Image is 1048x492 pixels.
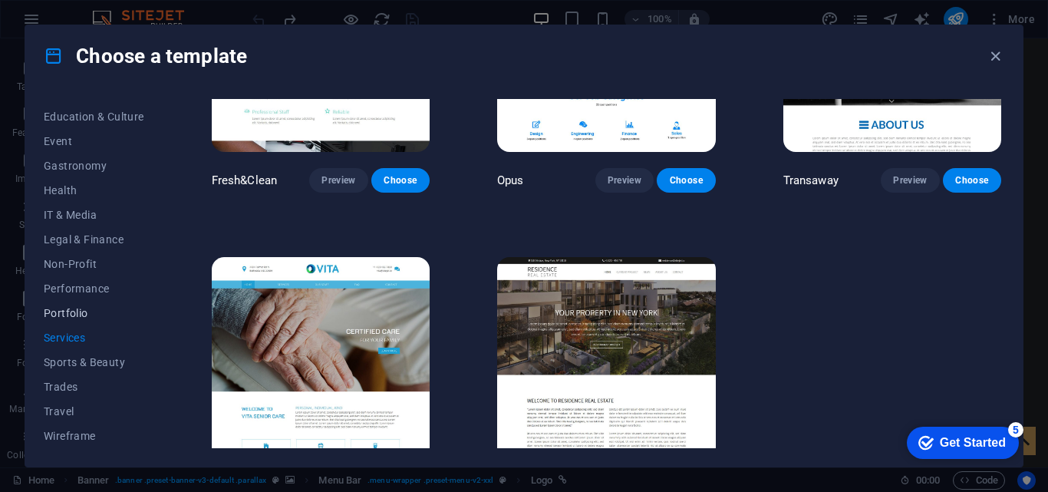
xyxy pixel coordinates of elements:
button: Travel [44,399,144,424]
button: Preview [309,168,367,193]
button: Preview [595,168,654,193]
button: Choose [657,168,715,193]
span: Choose [955,174,989,187]
button: Choose [371,168,430,193]
button: IT & Media [44,203,144,227]
button: Health [44,178,144,203]
button: Performance [44,276,144,301]
span: Non-Profit [44,258,144,270]
span: Performance [44,282,144,295]
button: Gastronomy [44,154,144,178]
span: IT & Media [44,209,144,221]
button: Legal & Finance [44,227,144,252]
div: 5 [114,3,129,18]
span: Preview [321,174,355,187]
button: Choose [943,168,1001,193]
button: Non-Profit [44,252,144,276]
button: Preview [881,168,939,193]
span: Choose [669,174,703,187]
span: Preview [893,174,927,187]
span: Event [44,135,144,147]
button: Wireframe [44,424,144,448]
span: Health [44,184,144,196]
div: Get Started [45,17,111,31]
button: Sports & Beauty [44,350,144,375]
img: Residence [497,257,715,458]
span: Preview [608,174,641,187]
button: Services [44,325,144,350]
span: Legal & Finance [44,233,144,246]
p: Transaway [783,173,839,188]
p: Opus [497,173,524,188]
span: Gastronomy [44,160,144,172]
span: Services [44,332,144,344]
button: Education & Culture [44,104,144,129]
p: Fresh&Clean [212,173,278,188]
h4: Choose a template [44,44,247,68]
span: Sports & Beauty [44,356,144,368]
span: Portfolio [44,307,144,319]
span: Travel [44,405,144,418]
span: Wireframe [44,430,144,442]
div: Get Started 5 items remaining, 0% complete [12,8,124,40]
span: Trades [44,381,144,393]
button: Portfolio [44,301,144,325]
button: Trades [44,375,144,399]
span: Choose [384,174,417,187]
span: Education & Culture [44,111,144,123]
button: Event [44,129,144,154]
img: Vita [212,257,430,458]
